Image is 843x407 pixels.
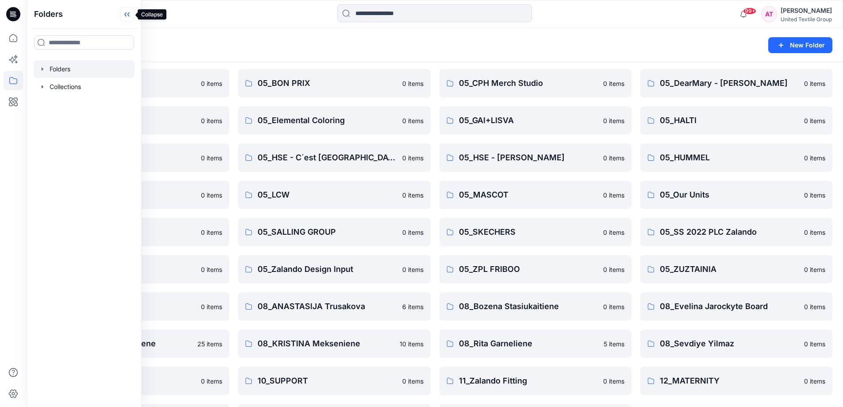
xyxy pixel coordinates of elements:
a: 08_ANASTASIJA Trusakova6 items [238,292,430,321]
a: 05_ZPL FRIBOO0 items [439,255,631,283]
a: 05_HUMMEL0 items [640,143,832,172]
a: 08_Bozena Stasiukaitiene0 items [439,292,631,321]
p: 0 items [804,228,825,237]
p: 25 items [197,339,222,349]
p: 05_SKECHERS [459,226,598,238]
p: 08_ANASTASIJA Trusakova [258,300,396,313]
p: 0 items [201,302,222,311]
p: 05_ZPL FRIBOO [459,263,598,275]
p: 0 items [804,376,825,386]
p: 0 items [402,153,423,163]
p: 05_SS 2022 PLC Zalando [660,226,799,238]
p: 0 items [402,79,423,88]
p: 05_HUMMEL [660,151,799,164]
p: 11_Zalando Fitting [459,375,598,387]
a: 05_MASCOT0 items [439,181,631,209]
p: 05_Our Units [660,189,799,201]
a: 05_ZUZTAINIA0 items [640,255,832,283]
p: 08_Bozena Stasiukaitiene [459,300,598,313]
a: 05_HSE - C´est [GEOGRAPHIC_DATA]0 items [238,143,430,172]
p: 05_HSE - [PERSON_NAME] [459,151,598,164]
p: 10_SUPPORT [258,375,396,387]
p: 0 items [804,265,825,274]
a: 05_HSE - [PERSON_NAME]0 items [439,143,631,172]
p: 0 items [603,116,624,125]
p: 05_Zalando Design Input [258,263,396,275]
p: 05_HALTI [660,114,799,127]
p: 0 items [201,265,222,274]
p: 0 items [603,265,624,274]
div: [PERSON_NAME] [781,5,832,16]
p: 0 items [603,153,624,163]
a: 05_Zalando Design Input0 items [238,255,430,283]
p: 05_LCW [258,189,396,201]
a: 05_DearMary - [PERSON_NAME]0 items [640,69,832,97]
p: 0 items [804,116,825,125]
p: 0 items [804,79,825,88]
p: 0 items [201,190,222,200]
p: 0 items [201,228,222,237]
a: 05_SS 2022 PLC Zalando0 items [640,218,832,246]
p: 0 items [402,190,423,200]
p: 0 items [804,339,825,349]
button: New Folder [768,37,832,53]
div: United Textile Group [781,16,832,23]
div: AT [761,6,777,22]
p: 08_KRISTINA Mekseniene [258,337,394,350]
p: 0 items [603,190,624,200]
p: 6 items [402,302,423,311]
p: 05_Elemental Coloring [258,114,396,127]
p: 05_SALLING GROUP [258,226,396,238]
p: 0 items [201,116,222,125]
p: 08_Sevdiye Yilmaz [660,337,799,350]
p: 0 items [603,302,624,311]
p: 10 items [400,339,423,349]
a: 08_Rita Garneliene5 items [439,329,631,358]
p: 05_GAI+LISVA [459,114,598,127]
a: 05_LCW0 items [238,181,430,209]
p: 0 items [201,376,222,386]
a: 05_HALTI0 items [640,106,832,135]
p: 0 items [603,79,624,88]
p: 05_CPH Merch Studio [459,77,598,89]
a: 08_Sevdiye Yilmaz0 items [640,329,832,358]
p: 0 items [603,228,624,237]
p: 05_HSE - C´est [GEOGRAPHIC_DATA] [258,151,396,164]
a: 05_SKECHERS0 items [439,218,631,246]
p: 0 items [402,376,423,386]
p: 0 items [804,153,825,163]
a: 08_KRISTINA Mekseniene10 items [238,329,430,358]
p: 0 items [603,376,624,386]
p: 05_ZUZTAINIA [660,263,799,275]
a: 05_Elemental Coloring0 items [238,106,430,135]
p: 08_Rita Garneliene [459,337,598,350]
p: 08_Evelina Jarockyte Board [660,300,799,313]
p: 0 items [201,79,222,88]
a: 12_MATERNITY0 items [640,367,832,395]
a: 05_GAI+LISVA0 items [439,106,631,135]
p: 05_MASCOT [459,189,598,201]
p: 0 items [402,116,423,125]
a: 05_CPH Merch Studio0 items [439,69,631,97]
p: 12_MATERNITY [660,375,799,387]
a: 11_Zalando Fitting0 items [439,367,631,395]
p: 0 items [402,265,423,274]
p: 05_BON PRIX [258,77,396,89]
p: 0 items [402,228,423,237]
p: 0 items [804,302,825,311]
p: 0 items [201,153,222,163]
a: 05_Our Units0 items [640,181,832,209]
a: 10_SUPPORT0 items [238,367,430,395]
a: 05_SALLING GROUP0 items [238,218,430,246]
p: 05_DearMary - [PERSON_NAME] [660,77,799,89]
span: 99+ [743,8,756,15]
a: 08_Evelina Jarockyte Board0 items [640,292,832,321]
p: 5 items [604,339,624,349]
p: 0 items [804,190,825,200]
a: 05_BON PRIX0 items [238,69,430,97]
